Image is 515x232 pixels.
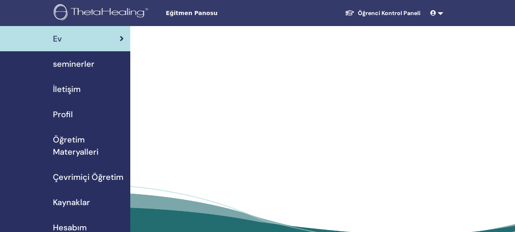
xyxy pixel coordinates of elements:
span: Kaynaklar [53,196,90,208]
span: Çevrimiçi Öğretim [53,171,123,183]
span: Profil [53,108,73,120]
span: Eğitmen Panosu [166,9,288,18]
span: Öğretim Materyalleri [53,134,124,158]
span: seminerler [53,58,94,70]
span: Ev [53,33,62,45]
img: logo.png [54,4,151,22]
span: İletişim [53,83,81,95]
img: graduation-cap-white.svg [345,9,355,16]
a: Öğrenci Kontrol Paneli [338,6,427,21]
